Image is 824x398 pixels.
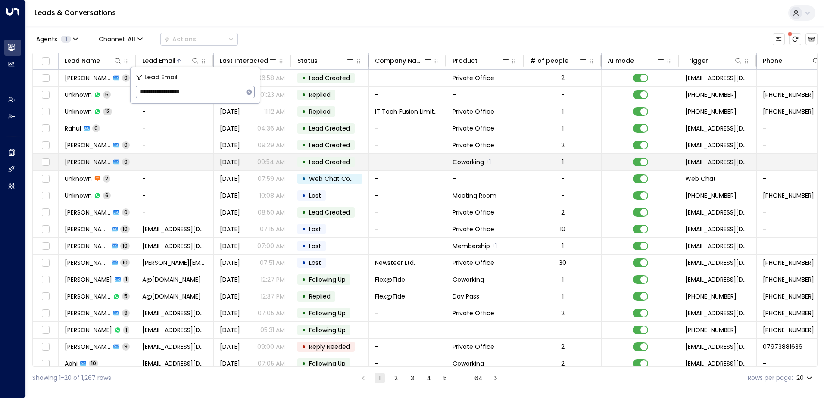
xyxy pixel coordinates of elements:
div: Lead Name [65,56,100,66]
span: Lead Created [309,208,350,217]
td: - [369,322,446,338]
p: 04:36 AM [257,124,285,133]
div: … [456,373,467,383]
span: Toggle select row [40,241,51,252]
span: Agents [36,36,57,42]
div: • [302,71,306,85]
span: 0 [122,208,130,216]
span: +447982846576 [763,107,814,116]
td: - [136,154,214,170]
button: page 1 [375,373,385,383]
span: sales@newflex.com [685,309,750,317]
span: sales@newflex.com [685,124,750,133]
span: 123rsingh212@gmail.com [142,225,207,233]
div: • [302,272,306,287]
span: Unknown [65,107,92,116]
div: Lead Email [142,56,200,66]
span: +447479315027 [685,326,737,334]
span: Lead Created [309,158,350,166]
span: Richard De [65,208,111,217]
span: 0 [122,74,130,81]
div: 2 [561,74,565,82]
p: 05:31 AM [260,326,285,334]
div: Trigger [685,56,743,66]
span: Lead Created [309,141,350,149]
span: Toggle select row [40,106,51,117]
span: Azhar Ahmed [65,242,109,250]
span: Toggle select row [40,342,51,352]
td: - [446,171,524,187]
span: Aug 13, 2025 [220,158,240,166]
label: Rows per page: [748,373,793,382]
div: AI mode [608,56,634,66]
span: 0 [122,158,130,165]
div: 20 [796,372,814,384]
span: Lost [309,258,321,267]
span: 5 [103,91,111,98]
button: Go to page 4 [424,373,434,383]
span: Day Pass [453,292,479,301]
span: Private Office [453,225,494,233]
div: Status [297,56,318,66]
span: Private Office [453,309,494,317]
div: Phone [763,56,782,66]
span: Toggle select row [40,190,51,201]
span: Membership [453,242,490,250]
span: Toggle select row [40,90,51,100]
span: Following Up [309,326,346,334]
td: - [369,204,446,221]
button: Agents1 [32,33,81,45]
div: • [302,104,306,119]
button: Go to next page [490,373,501,383]
div: Trigger [685,56,708,66]
td: - [369,221,446,237]
span: Aug 03, 2025 [220,141,240,149]
span: Rahul [65,124,81,133]
p: 09:00 AM [257,342,285,351]
span: Amir [65,292,111,301]
div: 2 [561,309,565,317]
p: 07:05 AM [258,309,285,317]
span: Niels Huché [65,158,111,166]
span: Aug 14, 2025 [220,124,240,133]
td: - [136,204,214,221]
span: Private Office [453,74,494,82]
td: - [369,154,446,170]
div: • [302,138,306,152]
span: abding9440@gmail.com [142,309,207,317]
span: Aaron Shaffer [65,258,109,267]
div: • [302,171,306,186]
span: sales@newflex.com [685,242,750,250]
span: Toggle select row [40,174,51,184]
span: 9 [122,309,130,317]
div: • [302,205,306,220]
span: Toggle select row [40,291,51,302]
span: Lead Created [309,124,350,133]
span: Replied [309,107,331,116]
span: Toggle select row [40,308,51,319]
span: Toggle select row [40,224,51,235]
span: Toggle select row [40,358,51,369]
div: 10 [560,225,565,233]
span: Lost [309,225,321,233]
div: • [302,339,306,354]
span: Flex@Tide [375,275,405,284]
button: Go to page 2 [391,373,401,383]
span: Private Office [453,208,494,217]
span: Web Chat [685,174,716,183]
div: • [302,255,306,270]
span: Unknown [65,174,92,183]
div: - [561,174,565,183]
span: 1 [123,276,129,283]
span: sales@newflex.com [685,208,750,217]
div: Lead Email [142,56,175,66]
span: Toggle select row [40,258,51,268]
div: - [561,326,565,334]
span: Aug 15, 2025 [220,107,240,116]
span: Abdi Abdulahi [65,326,112,334]
div: Private Office [491,242,497,250]
span: Private Office [453,124,494,133]
td: - [136,103,214,120]
span: Jul 14, 2025 [220,292,240,301]
button: Archived Leads [805,33,818,45]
